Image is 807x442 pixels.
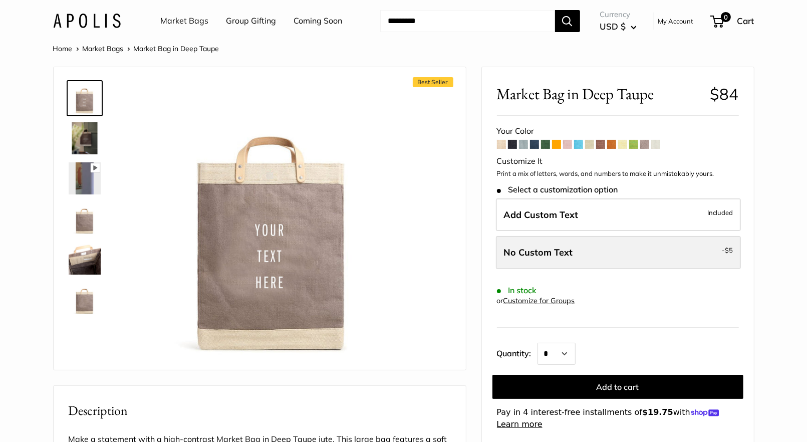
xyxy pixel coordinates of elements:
[658,15,694,27] a: My Account
[497,124,739,139] div: Your Color
[497,169,739,179] p: Print a mix of letters, words, and numbers to make it unmistakably yours.
[737,16,754,26] span: Cart
[69,202,101,235] img: Market Bag in Deep Taupe
[710,84,739,104] span: $84
[504,209,579,220] span: Add Custom Text
[600,8,637,22] span: Currency
[497,286,536,295] span: In stock
[67,281,103,317] a: Market Bag in Deep Taupe
[69,122,101,154] img: Market Bag in Deep Taupe
[134,82,410,359] img: Market Bag in Deep Taupe
[67,241,103,277] a: Market Bag in Deep Taupe
[69,243,101,275] img: Market Bag in Deep Taupe
[134,44,219,53] span: Market Bag in Deep Taupe
[722,244,733,256] span: -
[67,160,103,196] a: Market Bag in Deep Taupe
[492,375,743,399] button: Add to cart
[83,44,124,53] a: Market Bags
[67,80,103,116] a: Market Bag in Deep Taupe
[504,247,573,258] span: No Custom Text
[720,12,730,22] span: 0
[69,162,101,194] img: Market Bag in Deep Taupe
[497,154,739,169] div: Customize It
[69,401,451,420] h2: Description
[497,85,703,103] span: Market Bag in Deep Taupe
[67,120,103,156] a: Market Bag in Deep Taupe
[53,44,73,53] a: Home
[725,246,733,254] span: $5
[497,294,575,308] div: or
[711,13,754,29] a: 0 Cart
[380,10,555,32] input: Search...
[555,10,580,32] button: Search
[496,236,741,269] label: Leave Blank
[53,14,121,28] img: Apolis
[600,21,626,32] span: USD $
[503,296,575,305] a: Customize for Groups
[226,14,277,29] a: Group Gifting
[69,283,101,315] img: Market Bag in Deep Taupe
[53,42,219,55] nav: Breadcrumb
[496,198,741,232] label: Add Custom Text
[497,185,618,194] span: Select a customization option
[708,206,733,218] span: Included
[294,14,343,29] a: Coming Soon
[497,340,537,365] label: Quantity:
[69,82,101,114] img: Market Bag in Deep Taupe
[161,14,209,29] a: Market Bags
[413,77,453,87] span: Best Seller
[67,200,103,237] a: Market Bag in Deep Taupe
[600,19,637,35] button: USD $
